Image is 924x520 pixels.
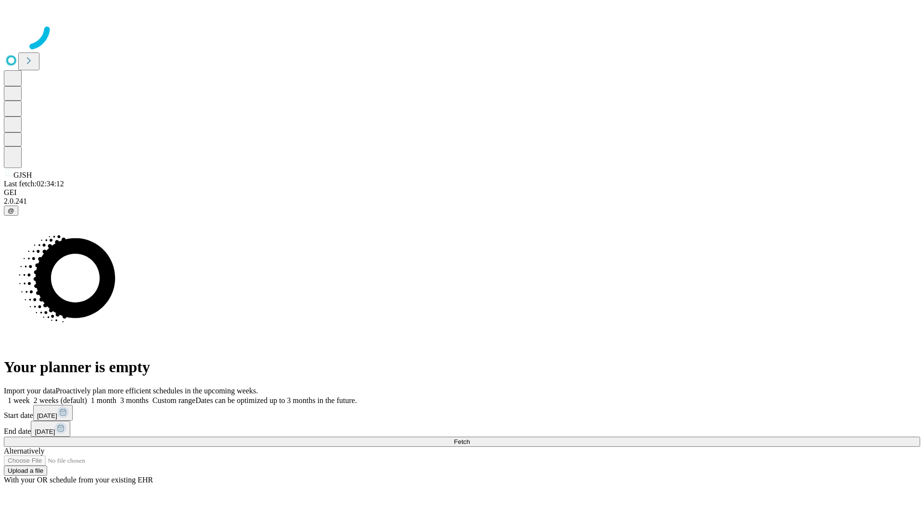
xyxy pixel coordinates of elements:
[4,188,920,197] div: GEI
[4,358,920,376] h1: Your planner is empty
[56,387,258,395] span: Proactively plan more efficient schedules in the upcoming weeks.
[454,438,470,445] span: Fetch
[4,206,18,216] button: @
[4,447,44,455] span: Alternatively
[153,396,195,404] span: Custom range
[4,405,920,421] div: Start date
[37,412,57,419] span: [DATE]
[4,180,64,188] span: Last fetch: 02:34:12
[4,476,153,484] span: With your OR schedule from your existing EHR
[4,421,920,437] div: End date
[13,171,32,179] span: GJSH
[4,466,47,476] button: Upload a file
[4,437,920,447] button: Fetch
[4,197,920,206] div: 2.0.241
[31,421,70,437] button: [DATE]
[195,396,357,404] span: Dates can be optimized up to 3 months in the future.
[4,387,56,395] span: Import your data
[8,207,14,214] span: @
[35,428,55,435] span: [DATE]
[120,396,149,404] span: 3 months
[91,396,116,404] span: 1 month
[34,396,87,404] span: 2 weeks (default)
[8,396,30,404] span: 1 week
[33,405,73,421] button: [DATE]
